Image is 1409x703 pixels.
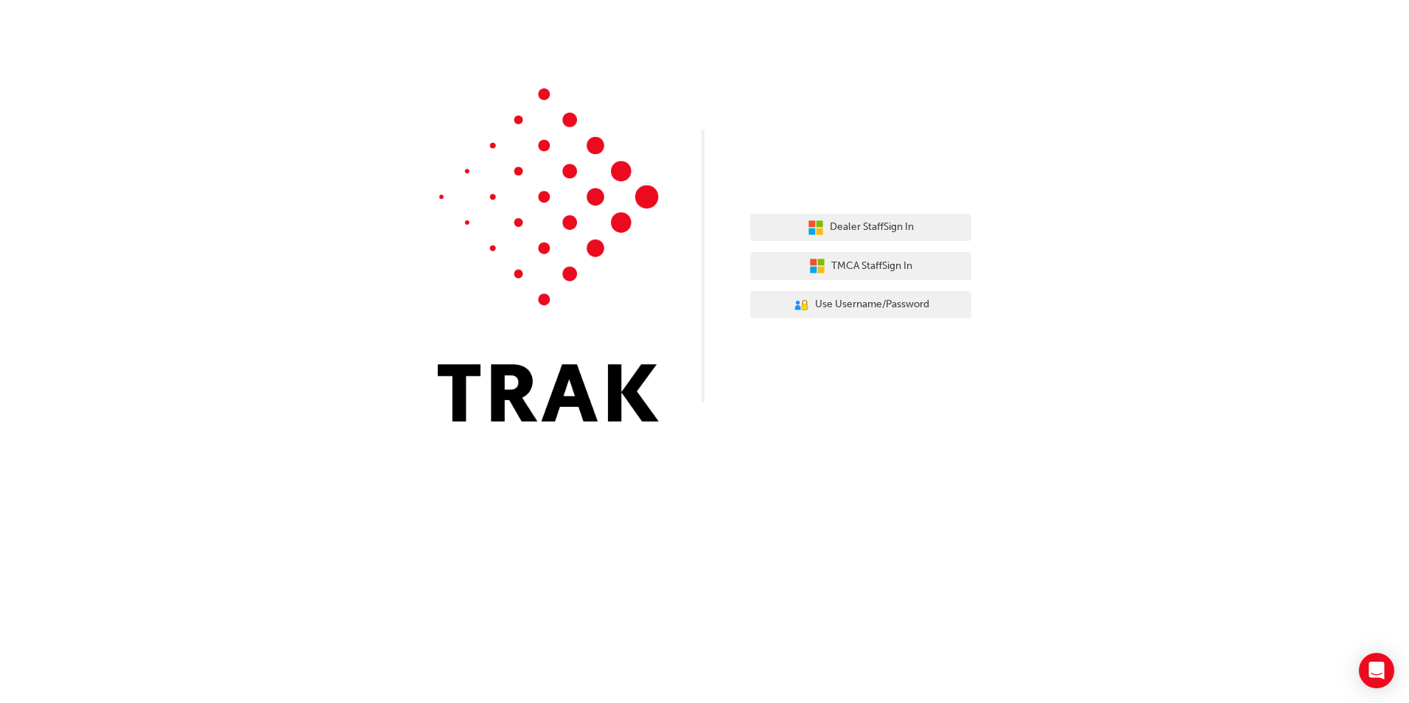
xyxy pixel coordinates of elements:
button: Use Username/Password [750,291,971,319]
img: Trak [438,88,659,422]
span: TMCA Staff Sign In [831,258,912,275]
span: Dealer Staff Sign In [830,219,914,236]
div: Open Intercom Messenger [1359,653,1394,688]
button: Dealer StaffSign In [750,214,971,242]
span: Use Username/Password [815,296,929,313]
button: TMCA StaffSign In [750,252,971,280]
